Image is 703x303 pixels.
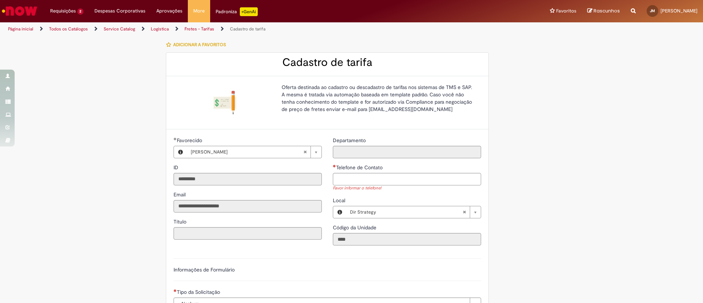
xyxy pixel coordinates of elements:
a: Fretes - Tarifas [185,26,214,32]
span: Necessários [333,165,336,167]
span: More [193,7,205,15]
input: Departamento [333,146,481,158]
span: Favoritos [556,7,576,15]
label: Somente leitura - Título [174,218,188,225]
p: +GenAi [240,7,258,16]
abbr: Limpar campo Favorecido [300,146,310,158]
label: Somente leitura - Código da Unidade [333,224,378,231]
input: Email [174,200,322,213]
span: Necessários - Favorecido [177,137,204,144]
span: [PERSON_NAME] [661,8,698,14]
ul: Trilhas de página [5,22,463,36]
a: [PERSON_NAME]Limpar campo Favorecido [187,146,321,158]
input: Código da Unidade [333,233,481,245]
label: Somente leitura - Departamento [333,137,367,144]
a: Dir StrategyLimpar campo Local [346,206,481,218]
abbr: Limpar campo Local [459,206,470,218]
label: Somente leitura - ID [174,164,180,171]
input: Telefone de Contato [333,173,481,185]
button: Local, Visualizar este registro Dir Strategy [333,206,346,218]
a: Página inicial [8,26,33,32]
span: [PERSON_NAME] [191,146,303,158]
a: Service Catalog [104,26,135,32]
a: Rascunhos [587,8,620,15]
div: Favor informar o telefone! [333,185,481,192]
span: Adicionar a Favoritos [173,42,226,48]
div: Padroniza [216,7,258,16]
span: Despesas Corporativas [94,7,145,15]
span: Local [333,197,347,204]
button: Favorecido, Visualizar este registro Júlia Oliveira Menezes [174,146,187,158]
label: Somente leitura - Email [174,191,187,198]
span: Tipo da Solicitação [177,289,222,295]
img: ServiceNow [1,4,38,18]
a: Todos os Catálogos [49,26,88,32]
label: Informações de Formulário [174,266,235,273]
span: Obrigatório Preenchido [174,137,177,140]
input: Título [174,227,322,240]
img: Cadastro de tarifa [213,91,237,114]
input: ID [174,173,322,185]
a: Cadastro de tarifa [230,26,265,32]
span: Rascunhos [594,7,620,14]
span: 2 [77,8,83,15]
p: Oferta destinada ao cadastro ou descadastro de tarifas nos sistemas de TMS e SAP. A mesma é trata... [282,84,476,113]
span: JM [650,8,655,13]
span: Dir Strategy [350,206,462,218]
span: Telefone de Contato [336,164,384,171]
span: Necessários [174,289,177,292]
span: Aprovações [156,7,182,15]
span: Somente leitura - Departamento [333,137,367,144]
span: Requisições [50,7,76,15]
h2: Cadastro de tarifa [174,56,481,69]
button: Adicionar a Favoritos [166,37,230,52]
a: Logistica [151,26,169,32]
